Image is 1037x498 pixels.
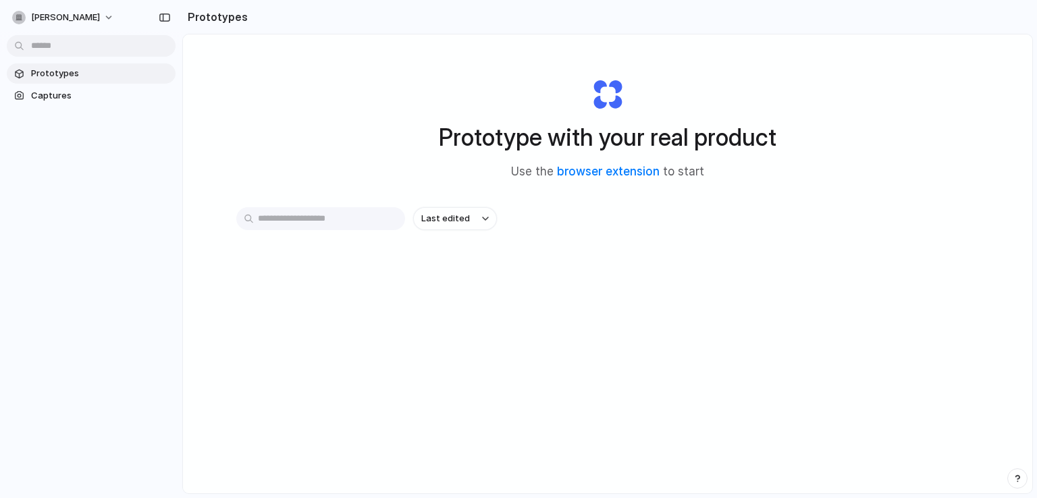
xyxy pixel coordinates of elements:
[557,165,660,178] a: browser extension
[31,67,170,80] span: Prototypes
[31,11,100,24] span: [PERSON_NAME]
[182,9,248,25] h2: Prototypes
[439,119,776,155] h1: Prototype with your real product
[421,212,470,225] span: Last edited
[7,86,176,106] a: Captures
[7,63,176,84] a: Prototypes
[7,7,121,28] button: [PERSON_NAME]
[31,89,170,103] span: Captures
[511,163,704,181] span: Use the to start
[413,207,497,230] button: Last edited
